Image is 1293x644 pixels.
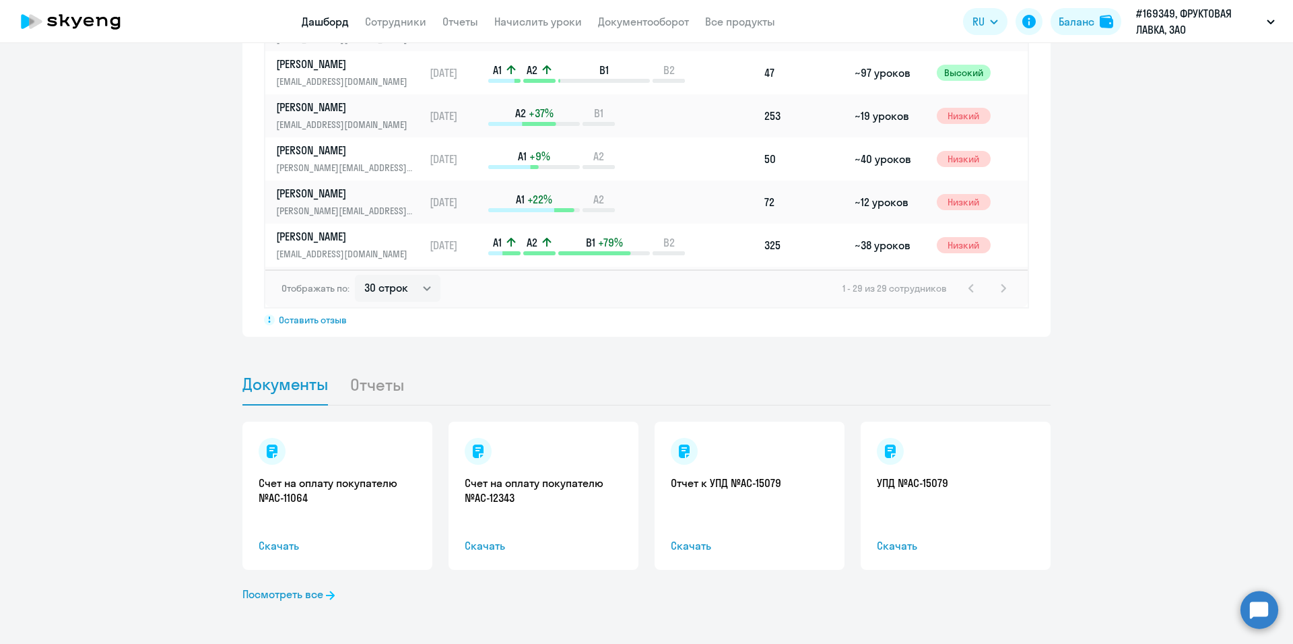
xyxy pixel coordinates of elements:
a: Все продукты [705,15,775,28]
td: ~12 уроков [849,181,931,224]
span: +22% [527,192,552,207]
div: Баланс [1059,13,1094,30]
span: Низкий [937,108,991,124]
span: Скачать [465,538,622,554]
ul: Tabs [242,364,1051,406]
p: [PERSON_NAME][EMAIL_ADDRESS][DOMAIN_NAME] [276,203,415,218]
p: [PERSON_NAME] [276,100,415,115]
span: Оставить отзыв [279,314,347,326]
span: A1 [493,235,502,250]
td: ~19 уроков [849,94,931,137]
a: Документооборот [598,15,689,28]
span: +37% [529,106,554,121]
p: [EMAIL_ADDRESS][DOMAIN_NAME] [276,247,415,261]
span: +79% [598,235,623,250]
span: A2 [515,106,526,121]
span: Скачать [259,538,416,554]
span: Низкий [937,194,991,210]
td: ~40 уроков [849,137,931,181]
a: [PERSON_NAME][PERSON_NAME][EMAIL_ADDRESS][DOMAIN_NAME] [276,186,424,218]
td: [DATE] [424,94,487,137]
span: 1 - 29 из 29 сотрудников [842,282,947,294]
span: Высокий [937,65,991,81]
td: [DATE] [424,137,487,181]
span: Низкий [937,151,991,167]
td: [DATE] [424,224,487,267]
a: Дашборд [302,15,349,28]
p: [PERSON_NAME] [276,57,415,71]
button: Балансbalance [1051,8,1121,35]
span: A1 [493,63,502,77]
span: B1 [594,106,603,121]
a: УПД №AC-15079 [877,476,1034,490]
td: ~97 уроков [849,51,931,94]
td: 47 [759,51,849,94]
span: B1 [586,235,595,250]
span: Скачать [877,538,1034,554]
td: 50 [759,137,849,181]
span: A2 [527,235,537,250]
p: [PERSON_NAME] [276,229,415,244]
td: 253 [759,94,849,137]
a: Отчеты [442,15,478,28]
td: 325 [759,224,849,267]
span: Отображать по: [281,282,350,294]
a: Отчет к УПД №AC-15079 [671,476,828,490]
span: +9% [529,149,550,164]
p: [EMAIL_ADDRESS][DOMAIN_NAME] [276,74,415,89]
a: Сотрудники [365,15,426,28]
td: 72 [759,181,849,224]
button: RU [963,8,1007,35]
p: #169349, ФРУКТОВАЯ ЛАВКА, ЗАО [1136,5,1261,38]
span: A2 [593,192,604,207]
p: [EMAIL_ADDRESS][DOMAIN_NAME] [276,117,415,132]
span: A2 [527,63,537,77]
a: Счет на оплату покупателю №AC-11064 [259,476,416,505]
img: balance [1100,15,1113,28]
td: ~38 уроков [849,224,931,267]
td: [DATE] [424,51,487,94]
span: RU [972,13,985,30]
a: [PERSON_NAME][EMAIL_ADDRESS][DOMAIN_NAME] [276,229,424,261]
span: B2 [663,235,675,250]
span: A1 [516,192,525,207]
a: [PERSON_NAME][EMAIL_ADDRESS][DOMAIN_NAME] [276,100,424,132]
a: [PERSON_NAME][EMAIL_ADDRESS][DOMAIN_NAME] [276,57,424,89]
button: #169349, ФРУКТОВАЯ ЛАВКА, ЗАО [1129,5,1282,38]
td: [DATE] [424,181,487,224]
span: Скачать [671,538,828,554]
td: [DATE] [424,267,487,310]
a: Начислить уроки [494,15,582,28]
span: B1 [599,63,609,77]
p: [PERSON_NAME] [276,143,415,158]
a: Посмотреть все [242,586,335,602]
p: [PERSON_NAME] [276,186,415,201]
span: Документы [242,374,328,394]
span: A2 [593,149,604,164]
a: Счет на оплату покупателю №AC-12343 [465,476,622,505]
p: [PERSON_NAME][EMAIL_ADDRESS][DOMAIN_NAME] [276,160,415,175]
td: 49 [759,267,849,310]
span: Низкий [937,237,991,253]
td: ~24 урока [849,267,931,310]
span: A1 [518,149,527,164]
span: B2 [663,63,675,77]
a: [PERSON_NAME][PERSON_NAME][EMAIL_ADDRESS][DOMAIN_NAME] [276,143,424,175]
